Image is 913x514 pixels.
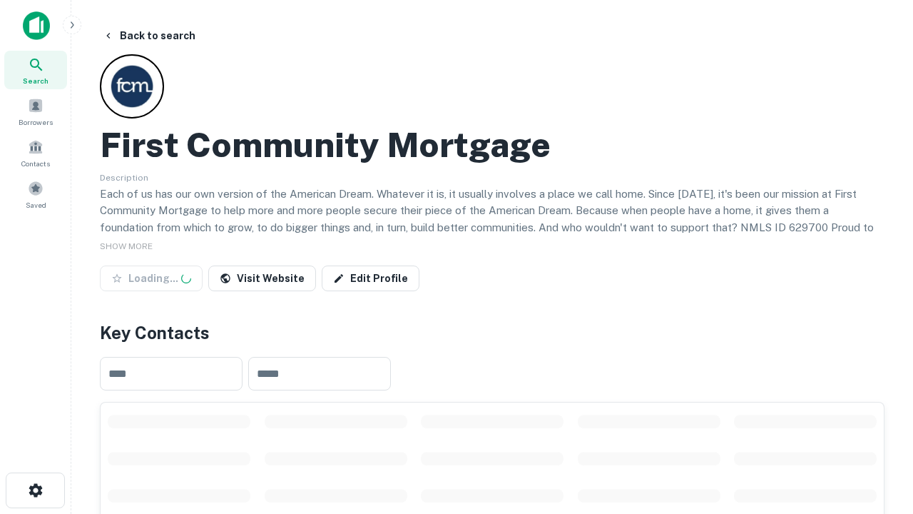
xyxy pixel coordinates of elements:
button: Back to search [97,23,201,49]
span: Saved [26,199,46,211]
span: Contacts [21,158,50,169]
a: Saved [4,175,67,213]
h4: Key Contacts [100,320,884,346]
p: Each of us has our own version of the American Dream. Whatever it is, it usually involves a place... [100,186,884,253]
a: Visit Website [208,266,316,291]
span: Description [100,173,148,183]
img: capitalize-icon.png [23,11,50,40]
span: Borrowers [19,116,53,128]
a: Search [4,51,67,89]
span: Search [23,75,49,86]
h2: First Community Mortgage [100,124,551,166]
span: SHOW MORE [100,241,153,251]
a: Edit Profile [322,266,419,291]
a: Borrowers [4,92,67,131]
iframe: Chat Widget [842,400,913,468]
a: Contacts [4,133,67,172]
